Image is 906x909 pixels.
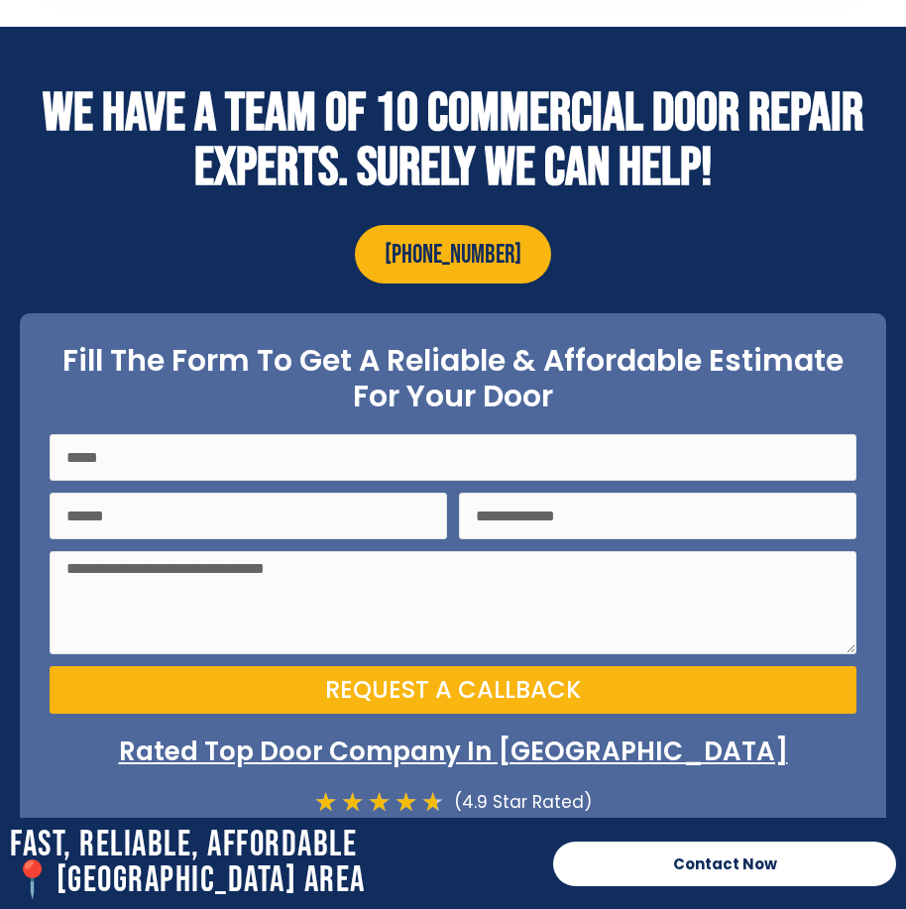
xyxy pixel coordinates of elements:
[368,789,391,816] i: ★
[50,434,856,726] form: On Point Locksmith
[50,666,856,714] button: Request a Callback
[341,789,364,816] i: ★
[314,789,337,816] i: ★
[444,789,592,816] div: (4.9 Star Rated)
[395,789,417,816] i: ★
[50,734,856,769] p: Rated Top Door Company In [GEOGRAPHIC_DATA]
[355,225,551,284] a: [PHONE_NUMBER]
[553,842,896,886] a: Contact Now
[385,240,521,272] span: [PHONE_NUMBER]
[325,678,581,702] span: Request a Callback
[673,856,777,871] span: Contact Now
[314,789,444,816] div: 4.7/5
[50,343,856,414] h2: Fill The Form To Get A Reliable & Affordable Estimate For Your Door
[10,828,533,899] h2: Fast, Reliable, Affordable 📍[GEOGRAPHIC_DATA] Area
[10,86,896,195] h2: WE HAVE A TEAM OF 10 COMMERCIAL DOOR REPAIR EXPERTS. SURELY WE CAN HELP!
[421,789,444,816] i: ★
